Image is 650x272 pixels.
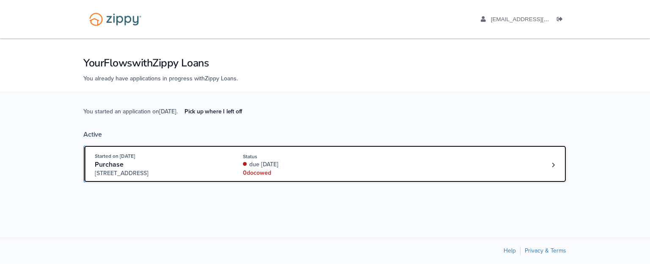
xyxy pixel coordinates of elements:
a: Loan number 4206939 [547,159,559,171]
span: Purchase [95,160,124,169]
div: Active [83,130,567,139]
span: [STREET_ADDRESS] [95,169,224,178]
a: Help [504,247,516,254]
span: cdgn1952@gmail.com [491,16,588,22]
div: 0 doc owed [243,169,356,177]
img: Logo [84,8,147,30]
h1: Your Flows with Zippy Loans [83,56,567,70]
span: You started an application on [DATE] . [83,107,249,130]
a: Log out [557,16,566,25]
a: Open loan 4206939 [83,145,567,183]
div: Status [243,153,356,160]
span: Started on [DATE] [95,153,135,159]
a: Pick up where I left off [178,104,249,118]
a: Privacy & Terms [525,247,566,254]
span: You already have applications in progress with Zippy Loans . [83,75,238,82]
a: edit profile [481,16,588,25]
div: due [DATE] [243,160,356,169]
